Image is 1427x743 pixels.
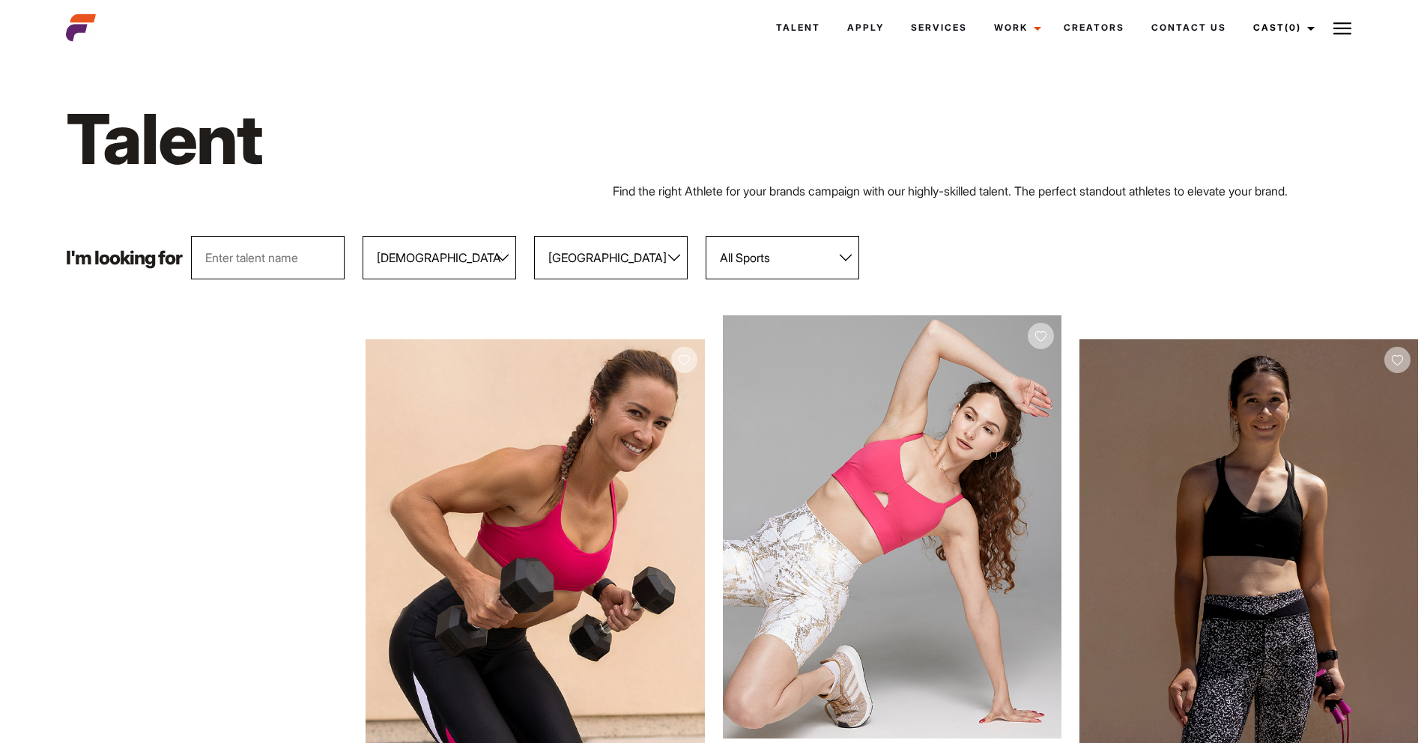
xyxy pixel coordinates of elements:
img: Burger icon [1333,19,1351,37]
a: Creators [1050,7,1138,48]
h1: Talent [66,96,814,182]
p: I'm looking for [66,249,182,267]
a: Work [981,7,1050,48]
a: Talent [763,7,834,48]
img: cropped-aefm-brand-fav-22-square.png [66,13,96,43]
a: Contact Us [1138,7,1240,48]
p: Find the right Athlete for your brands campaign with our highly-skilled talent. The perfect stand... [613,182,1360,200]
a: Cast(0) [1240,7,1324,48]
a: Apply [834,7,897,48]
span: (0) [1285,22,1301,33]
input: Enter talent name [191,236,345,279]
a: Services [897,7,981,48]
